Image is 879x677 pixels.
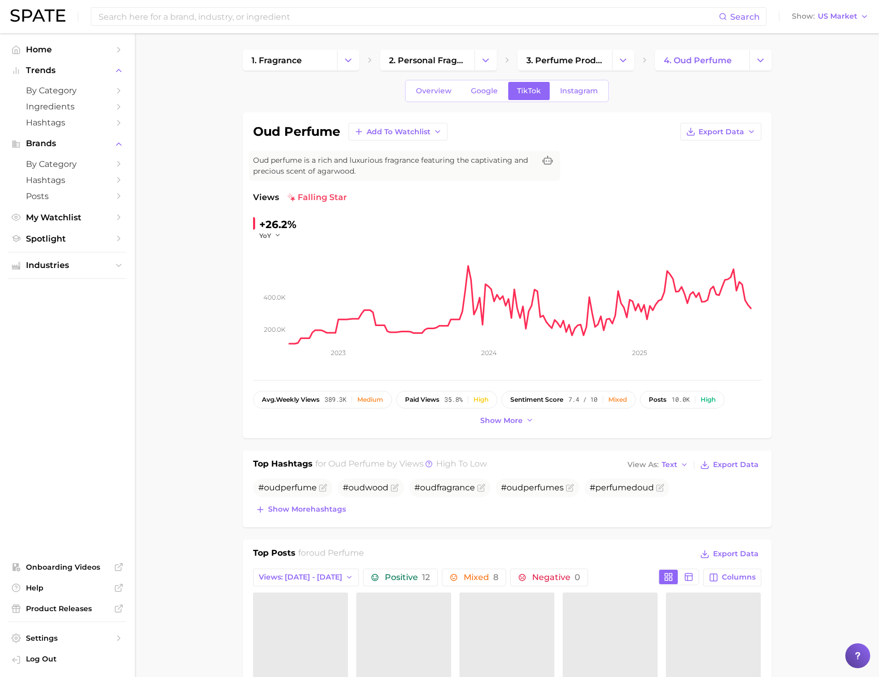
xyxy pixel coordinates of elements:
span: oud [637,483,654,492]
h2: for by Views [315,458,487,472]
span: Product Releases [26,604,109,613]
a: Spotlight [8,231,127,247]
span: oud [348,483,365,492]
span: oud [420,483,437,492]
span: Help [26,583,109,593]
input: Search here for a brand, industry, or ingredient [97,8,719,25]
button: paid views35.8%High [396,391,497,408]
button: Flag as miscategorized or irrelevant [319,484,327,492]
h1: oud perfume [253,125,340,138]
button: Change Category [475,50,497,70]
span: 8 [493,572,498,582]
img: SPATE [10,9,65,22]
button: Show more [478,414,537,428]
a: 2. personal fragrance [380,50,475,70]
span: 4. oud perfume [664,55,732,65]
div: Medium [357,396,383,403]
a: Hashtags [8,172,127,188]
span: 12 [422,572,430,582]
tspan: 2025 [632,349,647,357]
button: Brands [8,136,127,151]
button: posts10.0kHigh [640,391,724,408]
span: 0 [575,572,580,582]
span: YoY [259,231,271,240]
a: 4. oud perfume [655,50,749,70]
span: Show more hashtags [268,505,346,514]
div: Mixed [608,396,627,403]
button: Change Category [612,50,634,70]
span: # d [590,483,654,492]
tspan: 400.0k [263,293,286,301]
span: Log Out [26,654,118,664]
span: Oud perfume is a rich and luxurious fragrance featuring the captivating and precious scent of aga... [253,155,535,177]
span: 1. fragrance [252,55,302,65]
span: Spotlight [26,234,109,244]
span: Brands [26,139,109,148]
a: TikTok [508,82,550,100]
span: Settings [26,633,109,643]
span: View As [627,462,659,468]
span: Add to Watchlist [367,128,430,136]
span: Ingredients [26,102,109,111]
span: perfume [595,483,632,492]
button: Flag as miscategorized or irrelevant [566,484,574,492]
span: Instagram [560,87,598,95]
span: Columns [722,573,756,582]
a: Onboarding Videos [8,559,127,575]
button: YoY [259,231,282,240]
span: Views: [DATE] - [DATE] [259,573,342,582]
span: oud [507,483,523,492]
span: perfume [281,483,317,492]
div: High [473,396,489,403]
button: Change Category [749,50,772,70]
a: Home [8,41,127,58]
span: Views [253,191,279,204]
span: Text [662,462,677,468]
span: by Category [26,159,109,169]
a: Log out. Currently logged in with e-mail jacob.demos@robertet.com. [8,651,127,669]
span: sentiment score [510,396,563,403]
a: Help [8,580,127,596]
abbr: average [262,396,276,403]
span: Hashtags [26,118,109,128]
span: Google [471,87,498,95]
button: Views: [DATE] - [DATE] [253,569,359,586]
span: oud perfume [328,459,385,469]
span: Trends [26,66,109,75]
span: My Watchlist [26,213,109,222]
span: # wood [343,483,388,492]
button: Trends [8,63,127,78]
a: Posts [8,188,127,204]
span: Home [26,45,109,54]
span: oud perfume [309,548,364,558]
button: Flag as miscategorized or irrelevant [656,484,664,492]
span: Positive [385,573,430,582]
a: 3. perfume products [518,50,612,70]
span: 3. perfume products [526,55,603,65]
span: Show [792,13,815,19]
tspan: 2024 [481,349,496,357]
span: 10.0k [672,396,690,403]
span: Export Data [713,549,759,558]
button: Export Data [680,123,761,140]
a: Ingredients [8,98,127,115]
a: Google [462,82,507,100]
button: Show morehashtags [253,502,348,517]
div: High [701,396,716,403]
span: TikTok [517,87,541,95]
span: 7.4 / 10 [568,396,597,403]
span: high to low [436,459,487,469]
a: Hashtags [8,115,127,131]
a: Settings [8,630,127,646]
button: Columns [703,569,761,586]
span: paid views [405,396,439,403]
span: Mixed [464,573,498,582]
button: ShowUS Market [789,10,871,23]
span: posts [649,396,666,403]
tspan: 2023 [331,349,346,357]
span: oud [264,483,281,492]
span: Negative [532,573,580,582]
span: Export Data [713,460,759,469]
span: Onboarding Videos [26,562,109,572]
span: 2. personal fragrance [389,55,466,65]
